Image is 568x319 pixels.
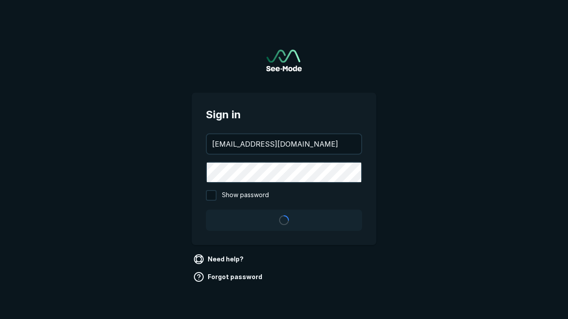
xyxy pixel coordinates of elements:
span: Show password [222,190,269,201]
a: Go to sign in [266,50,302,71]
a: Need help? [192,252,247,266]
img: See-Mode Logo [266,50,302,71]
input: your@email.com [207,134,361,154]
a: Forgot password [192,270,266,284]
span: Sign in [206,107,362,123]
